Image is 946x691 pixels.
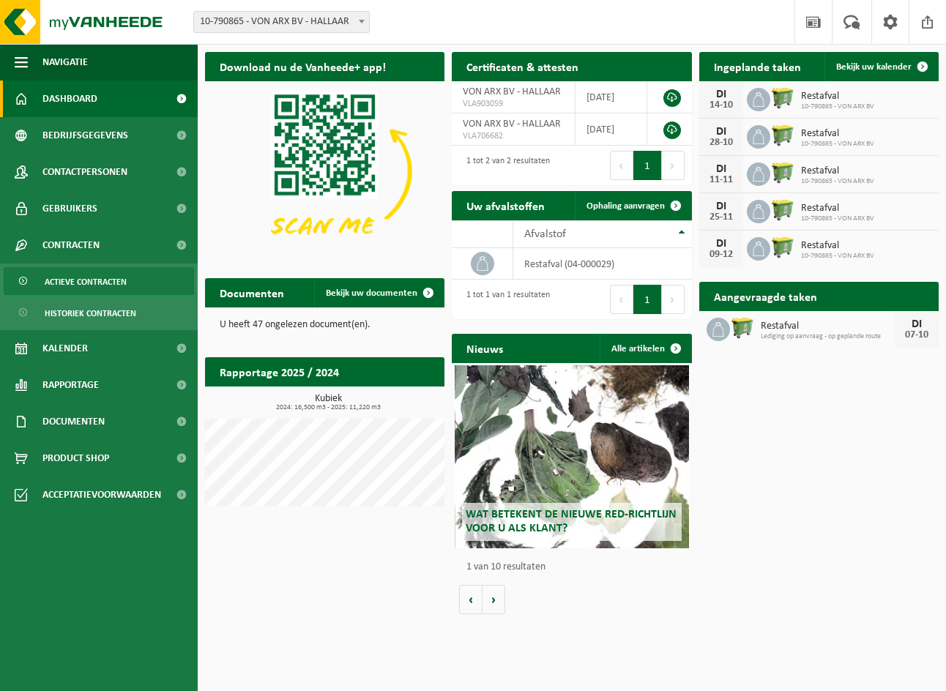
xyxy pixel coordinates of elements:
[452,191,559,220] h2: Uw afvalstoffen
[194,12,369,32] span: 10-790865 - VON ARX BV - HALLAAR
[452,52,593,81] h2: Certificaten & attesten
[707,100,736,111] div: 14-10
[42,440,109,477] span: Product Shop
[770,123,795,148] img: WB-0660-HPE-GN-50
[42,477,161,513] span: Acceptatievoorwaarden
[326,288,417,298] span: Bekijk uw documenten
[801,128,874,140] span: Restafval
[576,113,648,146] td: [DATE]
[205,52,401,81] h2: Download nu de Vanheede+ app!
[524,228,566,240] span: Afvalstof
[205,357,354,386] h2: Rapportage 2025 / 2024
[707,250,736,260] div: 09-12
[42,330,88,367] span: Kalender
[205,278,299,307] h2: Documenten
[801,140,874,149] span: 10-790865 - VON ARX BV
[730,315,755,340] img: WB-0660-HPE-GN-50
[600,334,690,363] a: Alle artikelen
[662,151,685,180] button: Next
[335,386,443,415] a: Bekijk rapportage
[699,52,816,81] h2: Ingeplande taken
[459,283,550,315] div: 1 tot 1 van 1 resultaten
[707,138,736,148] div: 28-10
[836,62,912,72] span: Bekijk uw kalender
[42,403,105,440] span: Documenten
[45,268,127,296] span: Actieve contracten
[193,11,370,33] span: 10-790865 - VON ARX BV - HALLAAR
[4,299,194,326] a: Historiek contracten
[707,212,736,223] div: 25-11
[452,334,518,362] h2: Nieuws
[463,119,561,130] span: VON ARX BV - HALLAAR
[801,102,874,111] span: 10-790865 - VON ARX BV
[42,81,97,117] span: Dashboard
[42,227,100,264] span: Contracten
[314,278,443,307] a: Bekijk uw documenten
[459,585,483,614] button: Vorige
[902,330,931,340] div: 07-10
[707,89,736,100] div: DI
[466,562,684,572] p: 1 van 10 resultaten
[610,151,633,180] button: Previous
[801,214,874,223] span: 10-790865 - VON ARX BV
[761,332,895,341] span: Lediging op aanvraag - op geplande route
[42,367,99,403] span: Rapportage
[707,238,736,250] div: DI
[707,163,736,175] div: DI
[463,98,563,110] span: VLA903059
[483,585,505,614] button: Volgende
[455,365,690,548] a: Wat betekent de nieuwe RED-richtlijn voor u als klant?
[633,151,662,180] button: 1
[513,248,691,280] td: restafval (04-000029)
[459,149,550,182] div: 1 tot 2 van 2 resultaten
[770,86,795,111] img: WB-0660-HPE-GN-50
[575,191,690,220] a: Ophaling aanvragen
[902,318,931,330] div: DI
[801,165,874,177] span: Restafval
[801,91,874,102] span: Restafval
[707,126,736,138] div: DI
[42,117,128,154] span: Bedrijfsgegevens
[707,175,736,185] div: 11-11
[824,52,937,81] a: Bekijk uw kalender
[212,394,444,411] h3: Kubiek
[4,267,194,295] a: Actieve contracten
[699,282,832,310] h2: Aangevraagde taken
[586,201,665,211] span: Ophaling aanvragen
[770,160,795,185] img: WB-0660-HPE-GN-50
[801,203,874,214] span: Restafval
[707,201,736,212] div: DI
[42,154,127,190] span: Contactpersonen
[801,177,874,186] span: 10-790865 - VON ARX BV
[770,198,795,223] img: WB-0660-HPE-GN-50
[801,252,874,261] span: 10-790865 - VON ARX BV
[463,86,561,97] span: VON ARX BV - HALLAAR
[45,299,136,327] span: Historiek contracten
[801,240,874,252] span: Restafval
[633,285,662,314] button: 1
[463,130,563,142] span: VLA706682
[220,320,430,330] p: U heeft 47 ongelezen document(en).
[610,285,633,314] button: Previous
[205,81,444,261] img: Download de VHEPlus App
[761,321,895,332] span: Restafval
[770,235,795,260] img: WB-0660-HPE-GN-50
[662,285,685,314] button: Next
[576,81,648,113] td: [DATE]
[42,190,97,227] span: Gebruikers
[42,44,88,81] span: Navigatie
[466,509,677,534] span: Wat betekent de nieuwe RED-richtlijn voor u als klant?
[212,404,444,411] span: 2024: 16,500 m3 - 2025: 11,220 m3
